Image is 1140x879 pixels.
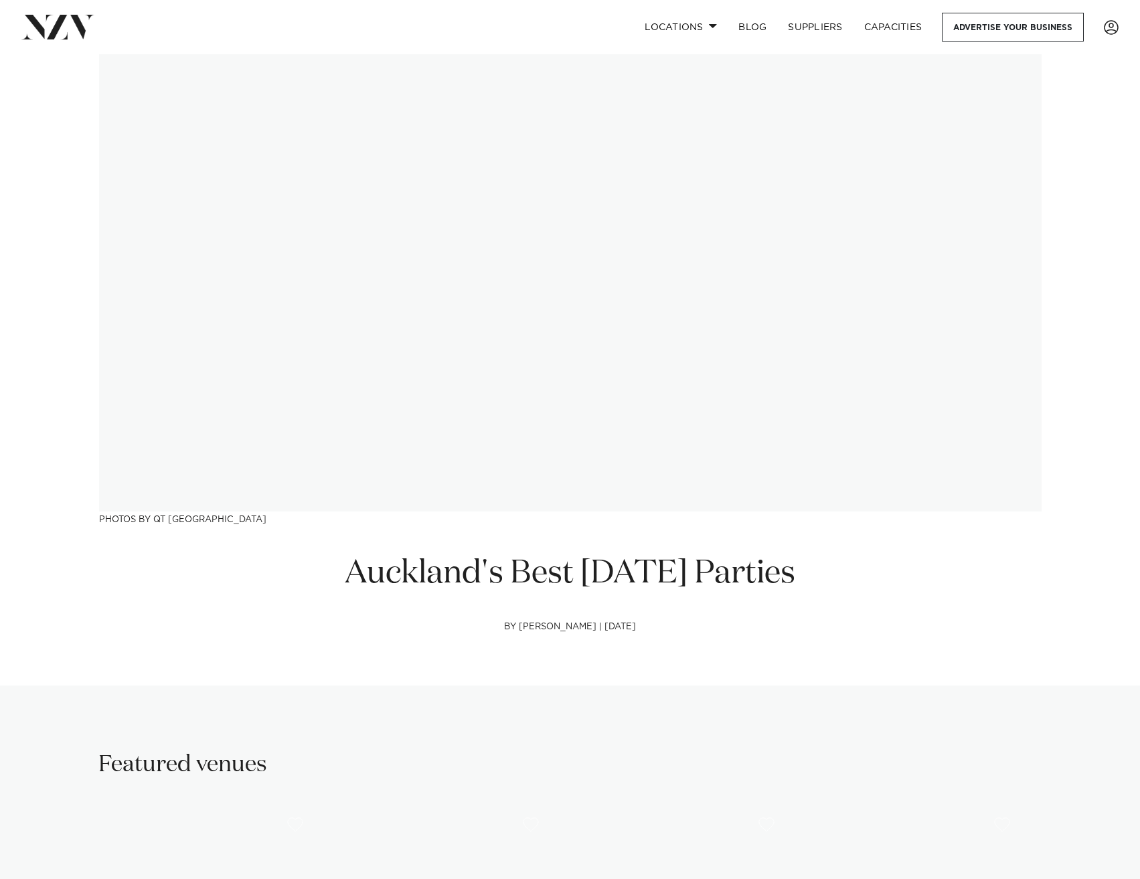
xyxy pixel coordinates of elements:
[634,13,728,42] a: Locations
[728,13,777,42] a: BLOG
[942,13,1084,42] a: Advertise your business
[777,13,853,42] a: SUPPLIERS
[99,511,1042,526] h3: Photos by QT [GEOGRAPHIC_DATA]
[21,15,94,39] img: nzv-logo.png
[341,622,799,665] h4: by [PERSON_NAME] | [DATE]
[341,553,799,595] h1: Auckland's Best [DATE] Parties
[853,13,933,42] a: Capacities
[98,750,267,780] h2: Featured venues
